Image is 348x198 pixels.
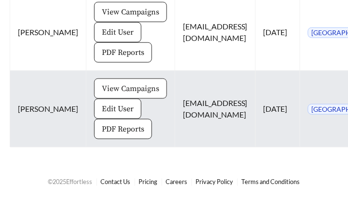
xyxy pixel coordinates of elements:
a: Edit User [94,104,141,113]
span: PDF Reports [102,47,144,58]
a: Careers [166,178,188,186]
a: Contact Us [101,178,131,186]
a: View Campaigns [94,83,167,92]
a: View Campaigns [94,7,167,16]
span: PDF Reports [102,123,144,135]
td: [DATE] [256,71,300,147]
button: PDF Reports [94,119,152,139]
a: Privacy Policy [196,178,234,186]
button: View Campaigns [94,79,167,99]
span: View Campaigns [102,6,159,18]
button: Edit User [94,99,141,119]
button: PDF Reports [94,42,152,63]
button: Edit User [94,22,141,42]
span: Edit User [102,103,134,115]
a: Edit User [94,27,141,36]
span: View Campaigns [102,83,159,94]
span: Edit User [102,26,134,38]
td: [PERSON_NAME] [10,71,86,147]
button: View Campaigns [94,2,167,22]
td: [EMAIL_ADDRESS][DOMAIN_NAME] [175,71,256,147]
a: Terms and Conditions [242,178,300,186]
span: © 2025 Effortless [48,178,93,186]
a: Pricing [139,178,158,186]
